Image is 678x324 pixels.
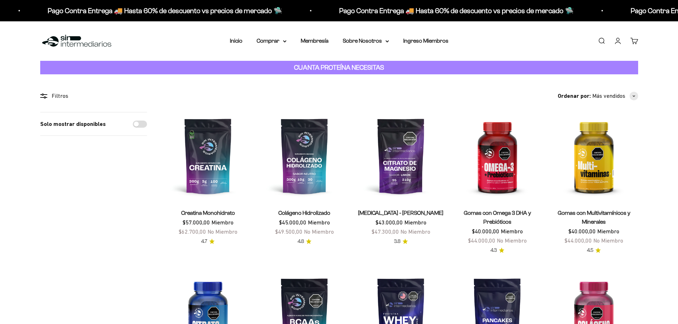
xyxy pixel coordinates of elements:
[468,237,495,244] span: $44.000,00
[183,219,210,225] span: $57.000,00
[207,228,237,235] span: No Miembro
[179,228,206,235] span: $62.700,00
[464,210,531,225] a: Gomas con Omega 3 DHA y Prebióticos
[40,119,106,129] label: Solo mostrar disponibles
[558,91,591,101] span: Ordenar por:
[372,228,399,235] span: $47.300,00
[230,38,242,44] a: Inicio
[343,36,389,46] summary: Sobre Nosotros
[564,237,592,244] span: $44.000,00
[472,228,499,234] span: $40.000,00
[593,237,623,244] span: No Miembro
[201,238,215,245] a: 4.74.7 de 5.0 estrellas
[40,91,147,101] div: Filtros
[211,219,233,225] span: Miembro
[201,238,207,245] span: 4.7
[394,238,400,245] span: 3.8
[404,219,426,225] span: Miembro
[181,210,235,216] a: Creatina Monohidrato
[298,238,311,245] a: 4.84.8 de 5.0 estrellas
[294,64,384,71] strong: CUANTA PROTEÍNA NECESITAS
[394,238,408,245] a: 3.83.8 de 5.0 estrellas
[592,91,638,101] button: Más vendidos
[375,219,403,225] span: $43.000,00
[587,246,593,254] span: 4.5
[400,228,430,235] span: No Miembro
[257,36,287,46] summary: Comprar
[597,228,619,234] span: Miembro
[298,238,304,245] span: 4.8
[490,246,497,254] span: 4.3
[304,228,334,235] span: No Miembro
[403,38,448,44] a: Ingreso Miembros
[275,228,303,235] span: $49.500,00
[46,5,280,16] p: Pago Contra Entrega 🚚 Hasta 60% de descuento vs precios de mercado 🛸
[278,210,330,216] a: Colágeno Hidrolizado
[308,219,330,225] span: Miembro
[558,210,630,225] a: Gomas con Multivitamínicos y Minerales
[490,246,504,254] a: 4.34.3 de 5.0 estrellas
[592,91,625,101] span: Más vendidos
[587,246,601,254] a: 4.54.5 de 5.0 estrellas
[337,5,572,16] p: Pago Contra Entrega 🚚 Hasta 60% de descuento vs precios de mercado 🛸
[497,237,527,244] span: No Miembro
[501,228,523,234] span: Miembro
[358,210,443,216] a: [MEDICAL_DATA] - [PERSON_NAME]
[279,219,306,225] span: $45.000,00
[301,38,329,44] a: Membresía
[568,228,596,234] span: $40.000,00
